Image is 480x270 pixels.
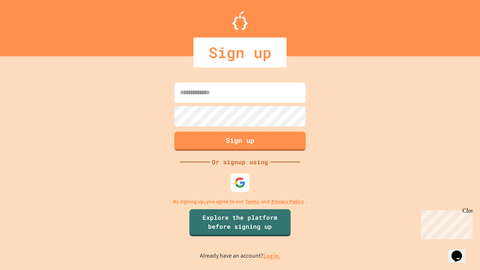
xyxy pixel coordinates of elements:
[234,177,246,188] img: google-icon.svg
[263,252,280,260] a: Log in.
[193,37,286,67] div: Sign up
[173,198,307,205] p: By signing up, you agree to our and .
[200,251,280,261] p: Already have an account?
[174,132,306,151] button: Sign up
[245,198,259,205] a: Terms
[210,157,270,166] div: Or signup using
[3,3,52,48] div: Chat with us now!Close
[189,209,291,236] a: Explore the platform before signing up
[418,207,472,239] iframe: chat widget
[232,11,247,30] img: Logo.svg
[271,198,304,205] a: Privacy Policy
[448,240,472,262] iframe: chat widget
